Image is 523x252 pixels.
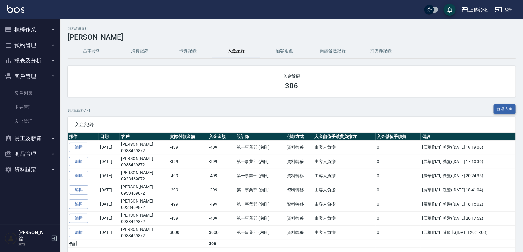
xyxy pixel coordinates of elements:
[313,183,375,197] td: 由客人負擔
[18,242,49,247] p: 主管
[69,143,88,152] a: 編輯
[207,169,235,183] td: -499
[168,140,207,155] td: -499
[207,240,235,247] td: 306
[376,211,421,225] td: 0
[2,86,58,100] a: 客戶列表
[313,211,375,225] td: 由客人負擔
[494,104,516,114] button: 新增入金
[207,211,235,225] td: -499
[99,183,120,197] td: [DATE]
[421,169,516,183] td: [展華][1/1] 洗髮([DATE] 20:24:35)
[285,211,313,225] td: 資料轉移
[164,44,212,58] button: 卡券紀錄
[421,197,516,211] td: [展華][1/1] 剪髮([DATE] 18:15:02)
[2,37,58,53] button: 預約管理
[207,183,235,197] td: -299
[313,155,375,169] td: 由客人負擔
[68,133,99,141] th: 操作
[285,169,313,183] td: 資料轉移
[121,190,167,196] p: 0933469872
[313,140,375,155] td: 由客人負擔
[468,6,488,14] div: 上越彰化
[168,133,207,141] th: 實際付款金額
[285,155,313,169] td: 資料轉移
[207,197,235,211] td: -499
[459,4,490,16] button: 上越彰化
[207,140,235,155] td: -499
[2,69,58,84] button: 客戶管理
[168,155,207,169] td: -399
[99,211,120,225] td: [DATE]
[99,169,120,183] td: [DATE]
[75,73,509,79] h2: 入金餘額
[68,240,99,247] td: 合計
[168,225,207,240] td: 3000
[207,155,235,169] td: -399
[376,197,421,211] td: 0
[235,183,285,197] td: 第一事業部 (勿刪)
[168,169,207,183] td: -499
[260,44,309,58] button: 顧客追蹤
[120,140,168,155] td: [PERSON_NAME]
[69,185,88,195] a: 編輯
[99,225,120,240] td: [DATE]
[121,176,167,182] p: 0933469872
[212,44,260,58] button: 入金紀錄
[313,133,375,141] th: 入金儲值手續費負擔方
[285,197,313,211] td: 資料轉移
[168,197,207,211] td: -499
[235,225,285,240] td: 第一事業部 (勿刪)
[309,44,357,58] button: 簡訊發送紀錄
[5,232,17,244] img: Person
[116,44,164,58] button: 消費記錄
[285,225,313,240] td: 資料轉移
[121,219,167,225] p: 0933469872
[421,183,516,197] td: [展華][1/1] 洗髮([DATE] 18:41:04)
[376,155,421,169] td: 0
[313,197,375,211] td: 由客人負擔
[120,155,168,169] td: [PERSON_NAME]
[235,140,285,155] td: 第一事業部 (勿刪)
[2,162,58,177] button: 資料設定
[168,183,207,197] td: -299
[2,131,58,146] button: 員工及薪資
[235,211,285,225] td: 第一事業部 (勿刪)
[207,133,235,141] th: 入金金額
[421,155,516,169] td: [展華][1/1] 洗髮([DATE] 17:10:36)
[2,22,58,37] button: 櫃檯作業
[18,230,49,242] h5: [PERSON_NAME]徨
[2,53,58,69] button: 報表及分析
[421,140,516,155] td: [展華][1/1] 剪髮([DATE] 19:19:06)
[168,211,207,225] td: -499
[7,5,24,13] img: Logo
[376,183,421,197] td: 0
[120,225,168,240] td: [PERSON_NAME]
[69,228,88,237] a: 編輯
[376,140,421,155] td: 0
[68,44,116,58] button: 基本資料
[285,140,313,155] td: 資料轉移
[120,197,168,211] td: [PERSON_NAME]
[121,233,167,239] p: 0933469872
[99,140,120,155] td: [DATE]
[69,199,88,209] a: 編輯
[99,197,120,211] td: [DATE]
[121,162,167,168] p: 0933469872
[120,133,168,141] th: 客戶
[235,169,285,183] td: 第一事業部 (勿刪)
[75,122,509,128] span: 入金紀錄
[235,155,285,169] td: 第一事業部 (勿刪)
[2,114,58,128] a: 入金管理
[68,33,516,41] h3: [PERSON_NAME]
[120,183,168,197] td: [PERSON_NAME]
[68,27,516,30] h2: 顧客詳細資料
[121,204,167,211] p: 0933469872
[2,146,58,162] button: 商品管理
[99,155,120,169] td: [DATE]
[285,81,298,90] h3: 306
[121,148,167,154] p: 0933469872
[313,225,375,240] td: 由客人負擔
[69,171,88,180] a: 編輯
[69,214,88,223] a: 編輯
